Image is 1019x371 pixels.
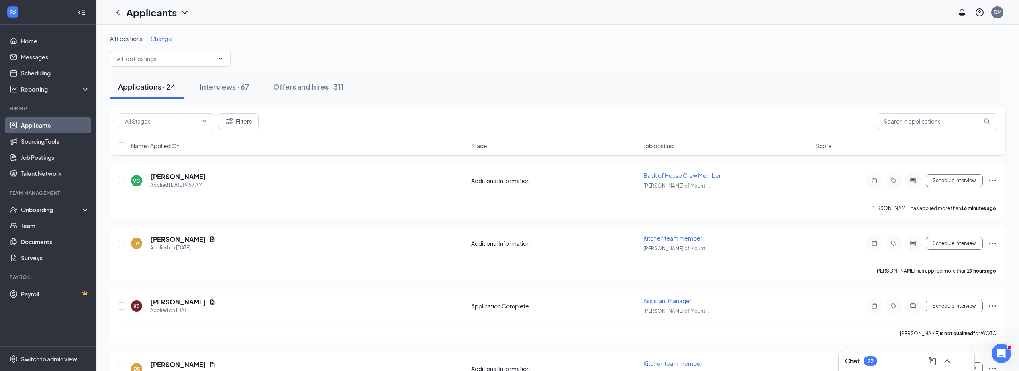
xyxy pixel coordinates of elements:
h5: [PERSON_NAME] [150,360,206,369]
a: Talent Network [21,165,90,181]
div: Reporting [21,85,90,93]
svg: UserCheck [10,206,18,214]
input: Search in applications [877,113,997,129]
svg: Ellipses [988,238,997,248]
svg: ChevronDown [217,55,224,62]
button: ChevronUp [941,355,954,367]
svg: ChevronLeft [113,8,123,17]
b: 19 hours ago [967,268,996,274]
div: KS [133,303,140,310]
svg: ChevronDown [180,8,190,17]
b: 16 minutes ago [961,205,996,211]
svg: ActiveChat [908,240,918,247]
div: Applied [DATE] 9:57 AM [150,181,206,189]
a: Messages [21,49,90,65]
span: [PERSON_NAME] of Mount ... [643,183,710,189]
button: Filter Filters [218,113,259,129]
div: 22 [867,358,874,365]
span: Stage [471,142,487,150]
div: Applied on [DATE] [150,244,216,252]
h3: Chat [845,357,860,365]
svg: Tag [889,303,899,309]
div: Interviews · 67 [200,82,249,92]
span: Change [151,35,172,42]
a: Job Postings [21,149,90,165]
svg: Tag [889,240,899,247]
svg: Note [870,303,879,309]
svg: WorkstreamLogo [9,8,17,16]
svg: Settings [10,355,18,363]
svg: Document [209,299,216,305]
svg: ActiveChat [908,303,918,309]
span: [PERSON_NAME] of Mount ... [643,245,710,251]
a: Home [21,33,90,49]
a: Applicants [21,117,90,133]
span: Kitchen team member [643,234,702,242]
div: DM [994,9,1001,16]
p: [PERSON_NAME] has applied more than . [870,205,997,212]
svg: ActiveChat [908,177,918,184]
div: JG [134,240,140,247]
div: Onboarding [21,206,83,214]
div: Offers and hires · 311 [273,82,343,92]
svg: Collapse [78,8,86,16]
svg: ChevronUp [942,356,952,366]
svg: Ellipses [988,176,997,185]
span: Assistant Manager [643,297,692,304]
div: Additional Information [471,239,639,247]
svg: Filter [225,116,234,126]
div: VG [133,177,140,184]
svg: Tag [889,177,899,184]
span: [PERSON_NAME] of Mount ... [643,308,710,314]
a: Documents [21,234,90,250]
div: Hiring [10,105,88,112]
iframe: Intercom live chat [992,344,1011,363]
a: Sourcing Tools [21,133,90,149]
p: [PERSON_NAME] has applied more than . [875,267,997,274]
p: [PERSON_NAME] for WOTC. [900,330,997,337]
h5: [PERSON_NAME] [150,235,206,244]
h1: Applicants [126,6,177,19]
button: Schedule Interview [926,174,983,187]
svg: Note [870,177,879,184]
a: Scheduling [21,65,90,81]
svg: Document [209,236,216,243]
button: Minimize [955,355,968,367]
div: Applied on [DATE] [150,306,216,314]
div: Switch to admin view [21,355,77,363]
svg: Minimize [957,356,966,366]
input: All Stages [125,117,198,126]
button: Schedule Interview [926,237,983,250]
svg: Analysis [10,85,18,93]
a: Surveys [21,250,90,266]
a: PayrollCrown [21,286,90,302]
span: Name · Applied On [131,142,180,150]
span: Score [816,142,832,150]
div: Payroll [10,274,88,281]
svg: QuestionInfo [975,8,984,17]
svg: Ellipses [988,301,997,311]
div: Applications · 24 [118,82,176,92]
a: Team [21,218,90,234]
span: Kitchen team member [643,360,702,367]
button: Schedule Interview [926,300,983,312]
span: Job posting [643,142,674,150]
div: Application Complete [471,302,639,310]
h5: [PERSON_NAME] [150,298,206,306]
span: All Locations [110,35,143,42]
h5: [PERSON_NAME] [150,172,206,181]
svg: Document [209,361,216,368]
svg: MagnifyingGlass [984,118,990,124]
input: All Job Postings [117,54,214,63]
span: Back of House Crew Member [643,172,721,179]
svg: Note [870,240,879,247]
b: is not qualified [940,330,973,336]
svg: ChevronDown [201,118,208,124]
button: ComposeMessage [926,355,939,367]
div: Additional Information [471,177,639,185]
div: Team Management [10,190,88,196]
svg: Notifications [957,8,967,17]
svg: ComposeMessage [928,356,937,366]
